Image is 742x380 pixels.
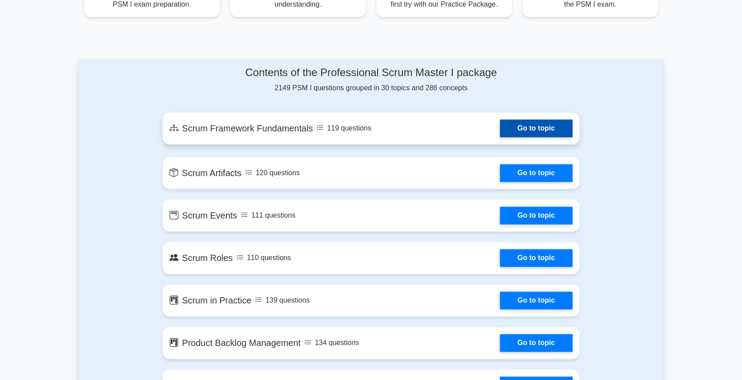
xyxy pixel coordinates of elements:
[500,119,572,137] a: Go to topic
[500,334,572,352] a: Go to topic
[500,249,572,267] a: Go to topic
[162,66,580,93] div: 2149 PSM I questions grouped in 30 topics and 286 concepts
[500,207,572,224] a: Go to topic
[500,292,572,309] a: Go to topic
[162,66,580,79] h4: Contents of the Professional Scrum Master I package
[500,164,572,182] a: Go to topic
